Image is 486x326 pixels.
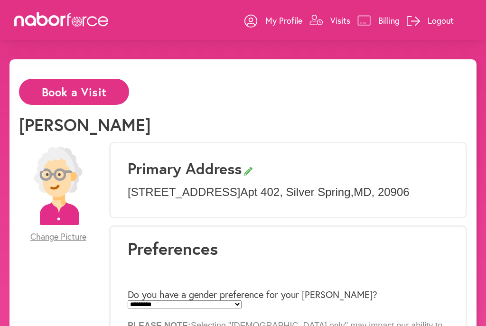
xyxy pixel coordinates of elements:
[330,15,350,26] p: Visits
[265,15,302,26] p: My Profile
[128,288,377,301] label: Do you have a gender preference for your [PERSON_NAME]?
[128,186,449,199] p: [STREET_ADDRESS] Apt 402 , Silver Spring , MD , 20906
[407,6,454,35] a: Logout
[357,6,400,35] a: Billing
[19,147,97,225] img: efc20bcf08b0dac87679abea64c1faab.png
[128,159,449,177] h3: Primary Address
[378,15,400,26] p: Billing
[309,6,350,35] a: Visits
[128,238,449,259] h1: Preferences
[428,15,454,26] p: Logout
[19,79,129,105] button: Book a Visit
[19,114,151,135] h1: [PERSON_NAME]
[244,6,302,35] a: My Profile
[30,232,86,242] span: Change Picture
[19,90,129,99] a: Book a Visit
